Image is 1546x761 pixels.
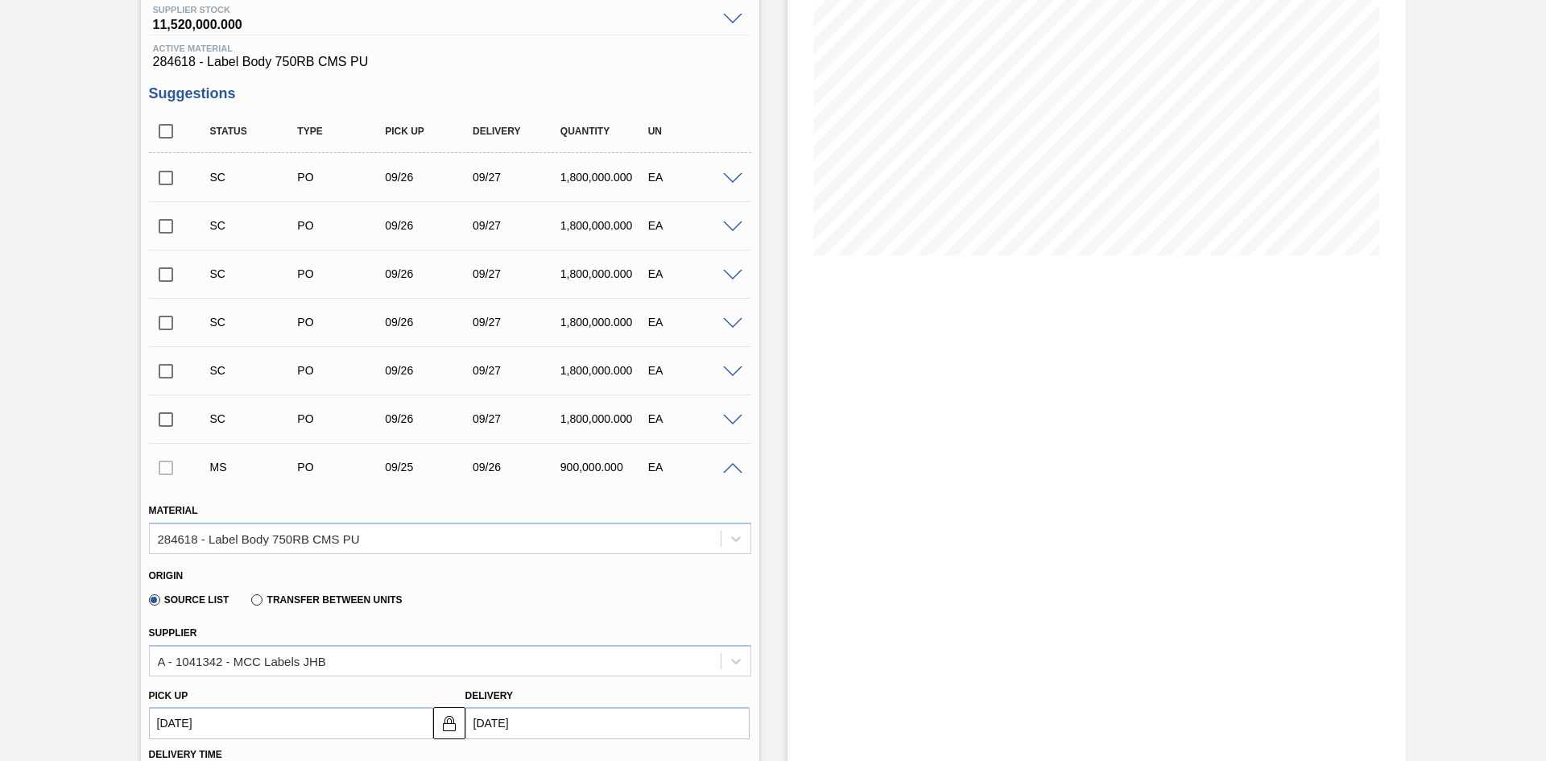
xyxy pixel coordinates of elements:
div: 1,800,000.000 [556,219,654,232]
label: Pick up [149,690,188,701]
label: Origin [149,570,184,581]
div: 09/27/2025 [469,316,566,329]
div: Suggestion Created [206,364,304,377]
div: UN [644,126,742,137]
div: Pick up [381,126,478,137]
div: 09/27/2025 [469,219,566,232]
div: 09/26/2025 [381,219,478,232]
div: EA [644,461,742,474]
label: Supplier [149,627,197,639]
div: 09/26/2025 [381,171,478,184]
div: 09/25/2025 [381,461,478,474]
button: locked [433,707,465,739]
div: EA [644,171,742,184]
div: Suggestion Created [206,171,304,184]
div: Purchase order [293,412,391,425]
div: Quantity [556,126,654,137]
div: Manual Suggestion [206,461,304,474]
div: 09/27/2025 [469,267,566,280]
div: EA [644,219,742,232]
div: Purchase order [293,461,391,474]
span: Supplier Stock [153,5,715,14]
div: EA [644,267,742,280]
div: Purchase order [293,219,391,232]
div: 1,800,000.000 [556,412,654,425]
label: Material [149,505,198,516]
div: Suggestion Created [206,219,304,232]
div: Purchase order [293,267,391,280]
span: 11,520,000.000 [153,14,715,31]
div: 09/26/2025 [381,364,478,377]
div: Delivery [469,126,566,137]
div: 284618 - Label Body 750RB CMS PU [158,531,360,545]
img: locked [440,713,459,733]
div: 09/26/2025 [381,412,478,425]
span: Active Material [153,43,747,53]
div: 900,000.000 [556,461,654,474]
span: 284618 - Label Body 750RB CMS PU [153,55,747,69]
div: Purchase order [293,364,391,377]
div: Purchase order [293,171,391,184]
div: 1,800,000.000 [556,267,654,280]
div: 09/27/2025 [469,171,566,184]
div: Suggestion Created [206,267,304,280]
h3: Suggestions [149,85,751,102]
div: Purchase order [293,316,391,329]
div: Status [206,126,304,137]
div: A - 1041342 - MCC Labels JHB [158,654,326,668]
div: 09/26/2025 [381,267,478,280]
div: Suggestion Created [206,412,304,425]
div: 1,800,000.000 [556,171,654,184]
input: mm/dd/yyyy [149,707,433,739]
div: 09/27/2025 [469,364,566,377]
div: 1,800,000.000 [556,316,654,329]
input: mm/dd/yyyy [465,707,750,739]
div: Suggestion Created [206,316,304,329]
label: Source List [149,594,229,606]
div: Type [293,126,391,137]
label: Transfer between Units [251,594,402,606]
div: EA [644,412,742,425]
label: Delivery [465,690,514,701]
div: EA [644,364,742,377]
div: 1,800,000.000 [556,364,654,377]
div: 09/26/2025 [469,461,566,474]
div: EA [644,316,742,329]
div: 09/27/2025 [469,412,566,425]
div: 09/26/2025 [381,316,478,329]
